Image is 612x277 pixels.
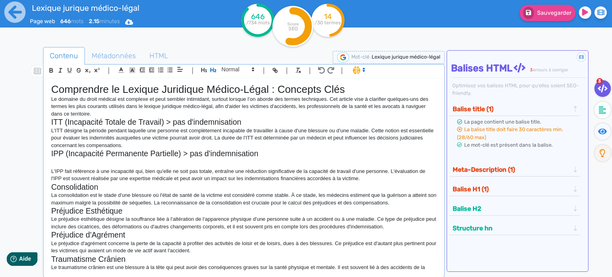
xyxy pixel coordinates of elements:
[89,18,120,25] span: minutes
[324,12,332,21] tspan: 14
[41,6,53,13] span: Aide
[192,65,194,76] span: |
[246,20,270,26] tspan: /734 mots
[263,65,265,76] span: |
[309,65,311,76] span: |
[530,67,533,73] span: 3
[315,20,341,26] tspan: /30 termes
[60,18,71,25] b: 646
[51,118,437,127] h2: ITT (Incapacité Totale de Travail) > pas d'indemnisation
[85,47,143,65] a: Métadonnées
[287,22,299,27] tspan: Score
[596,78,603,84] span: 3
[143,47,175,65] a: HTML
[51,183,437,192] h2: Consolidation
[30,18,55,25] span: Page web
[451,63,586,74] h4: Balises HTML
[51,96,437,118] p: Le domaine du droit médical est complexe et peut sembler intimidant, surtout lorsque l’on aborde ...
[51,83,437,96] h1: Comprendre le Lexique Juridique Médico-Légal : Concepts Clés
[43,47,85,65] a: Contenu
[89,18,100,25] b: 2.15
[450,222,579,235] div: Structure hn
[464,119,541,125] span: La page contient une balise title.
[288,26,298,31] tspan: SEO
[533,67,568,73] span: erreurs à corriger
[520,5,576,21] button: Sauvegarder
[450,183,579,196] div: Balise H1 (1)
[537,10,571,16] span: Sauvegarder
[143,45,175,67] span: HTML
[51,192,437,206] p: La consolidation est le stade d'une blessure où l'état de santé de la victime est considéré comme...
[251,12,265,21] tspan: 646
[451,82,586,97] div: Optimisez vos balises HTML pour qu’elles soient SEO-friendly.
[464,142,553,148] span: Le mot-clé est présent dans la balise.
[108,65,110,76] span: |
[372,54,440,60] span: Lexique jurique médico-légal
[450,183,572,196] button: Balise H1 (1)
[51,149,437,158] h2: IPP (Incapacité Permanente Partielle) > pas d'indemnisation
[51,230,437,240] h2: Préjudice d'Agrément
[450,102,579,116] div: Balise title (1)
[51,127,437,149] p: L'ITT désigne la période pendant laquelle une personne est complètement incapable de travailler à...
[450,102,572,116] button: Balise title (1)
[450,163,579,176] div: Meta-Description (1)
[450,222,572,235] button: Structure hn
[43,45,84,67] span: Contenu
[60,18,84,25] span: mots
[351,54,372,60] span: Mot-clé :
[337,52,349,63] img: google-serp-logo.png
[51,240,437,255] p: Le préjudice d'agrément concerne la perte de la capacité à profiter des activités de loisir et de...
[349,65,368,75] span: I.Assistant
[51,216,437,230] p: Le préjudice esthétique désigne la souffrance liée à l'altération de l'apparence physique d'une p...
[85,45,142,67] span: Métadonnées
[51,168,437,183] p: L'IPP fait référence à une incapacité qui, bien qu'elle ne soit pas totale, entraîne une réductio...
[450,163,572,176] button: Meta-Description (1)
[450,202,579,215] div: Balise H2
[175,65,186,74] span: Aligment
[286,65,288,76] span: |
[30,2,214,14] input: title
[51,206,437,216] h2: Préjudice Esthétique
[51,255,437,264] h2: Traumatisme Crânien
[341,65,343,76] span: |
[457,126,563,140] span: La balise title doit faire 30 caractères min. (28/60 max)
[450,202,572,215] button: Balise H2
